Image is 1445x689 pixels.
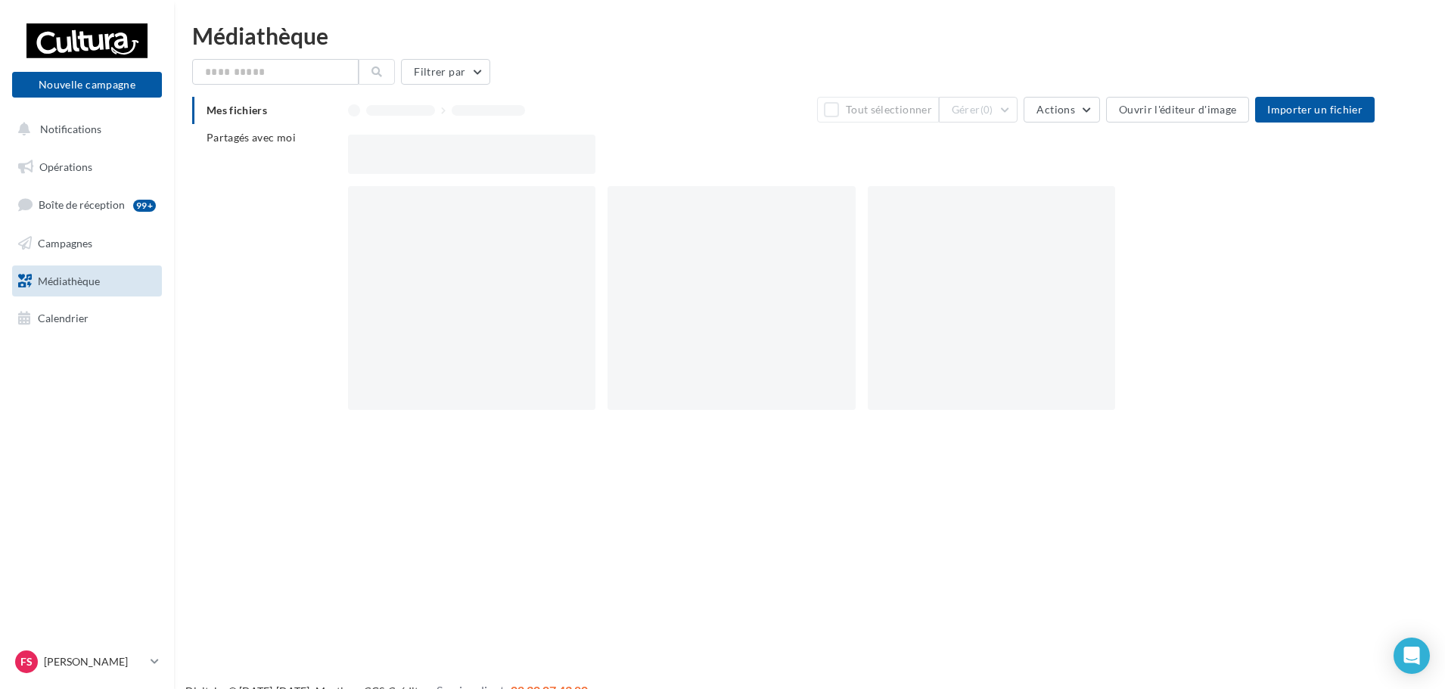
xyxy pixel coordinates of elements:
a: Calendrier [9,303,165,334]
span: Importer un fichier [1267,103,1363,116]
p: [PERSON_NAME] [44,654,144,669]
span: Boîte de réception [39,198,125,211]
button: Notifications [9,113,159,145]
span: Calendrier [38,312,89,324]
div: Open Intercom Messenger [1394,638,1430,674]
button: Nouvelle campagne [12,72,162,98]
span: Actions [1036,103,1074,116]
button: Actions [1024,97,1099,123]
a: Médiathèque [9,265,165,297]
div: Médiathèque [192,24,1427,47]
div: 99+ [133,200,156,212]
button: Gérer(0) [939,97,1018,123]
button: Ouvrir l'éditeur d'image [1106,97,1249,123]
a: FS [PERSON_NAME] [12,647,162,676]
span: Notifications [40,123,101,135]
span: Médiathèque [38,274,100,287]
a: Campagnes [9,228,165,259]
a: Opérations [9,151,165,183]
span: Partagés avec moi [207,131,296,144]
span: Mes fichiers [207,104,267,116]
a: Boîte de réception99+ [9,188,165,221]
span: Opérations [39,160,92,173]
span: FS [20,654,33,669]
span: (0) [980,104,993,116]
button: Filtrer par [401,59,490,85]
button: Importer un fichier [1255,97,1375,123]
button: Tout sélectionner [817,97,938,123]
span: Campagnes [38,237,92,250]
